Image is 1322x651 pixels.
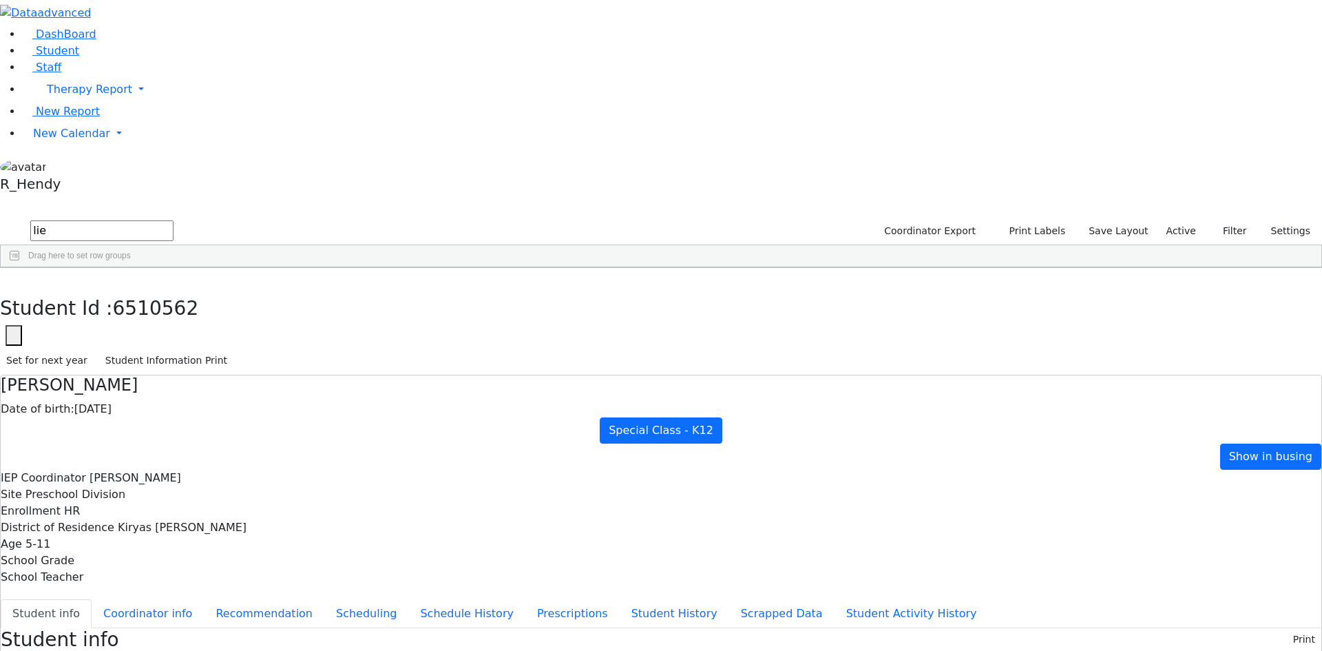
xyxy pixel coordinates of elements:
a: Show in busing [1220,444,1321,470]
a: New Calendar [22,120,1322,147]
a: DashBoard [22,28,96,41]
a: Staff [22,61,61,74]
label: District of Residence [1,519,114,536]
a: Student [22,44,79,57]
button: Student Information Print [99,350,233,371]
span: DashBoard [36,28,96,41]
button: Student Activity History [835,599,989,628]
button: Save Layout [1082,220,1154,242]
button: Scrapped Data [729,599,835,628]
span: New Calendar [33,127,110,140]
button: Print [1287,629,1321,650]
button: Settings [1253,220,1316,242]
span: Staff [36,61,61,74]
label: Site [1,486,22,503]
span: Student [36,44,79,57]
div: [DATE] [1,401,1321,417]
span: [PERSON_NAME] [90,471,181,484]
button: Filter [1205,220,1253,242]
label: Age [1,536,22,552]
button: Scheduling [324,599,408,628]
span: HR [64,504,80,517]
a: Therapy Report [22,76,1322,103]
span: Kiryas [PERSON_NAME] [118,521,246,534]
span: Show in busing [1229,450,1312,463]
span: 5-11 [25,537,50,550]
a: New Report [22,105,100,118]
h4: [PERSON_NAME] [1,375,1321,395]
label: Enrollment [1,503,61,519]
button: Student History [620,599,729,628]
input: Search [30,220,174,241]
button: Print Labels [993,220,1071,242]
span: 6510562 [113,297,199,320]
label: Active [1160,220,1202,242]
span: Therapy Report [47,83,132,96]
span: Drag here to set row groups [28,251,131,260]
button: Coordinator info [92,599,204,628]
button: Coordinator Export [875,220,982,242]
label: Date of birth: [1,401,74,417]
label: School Grade [1,552,74,569]
button: Schedule History [408,599,525,628]
button: Recommendation [204,599,324,628]
button: Prescriptions [525,599,620,628]
label: IEP Coordinator [1,470,86,486]
span: Preschool Division [25,488,125,501]
a: Special Class - K12 [600,417,722,444]
span: New Report [36,105,100,118]
label: School Teacher [1,569,83,586]
button: Student info [1,599,92,628]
